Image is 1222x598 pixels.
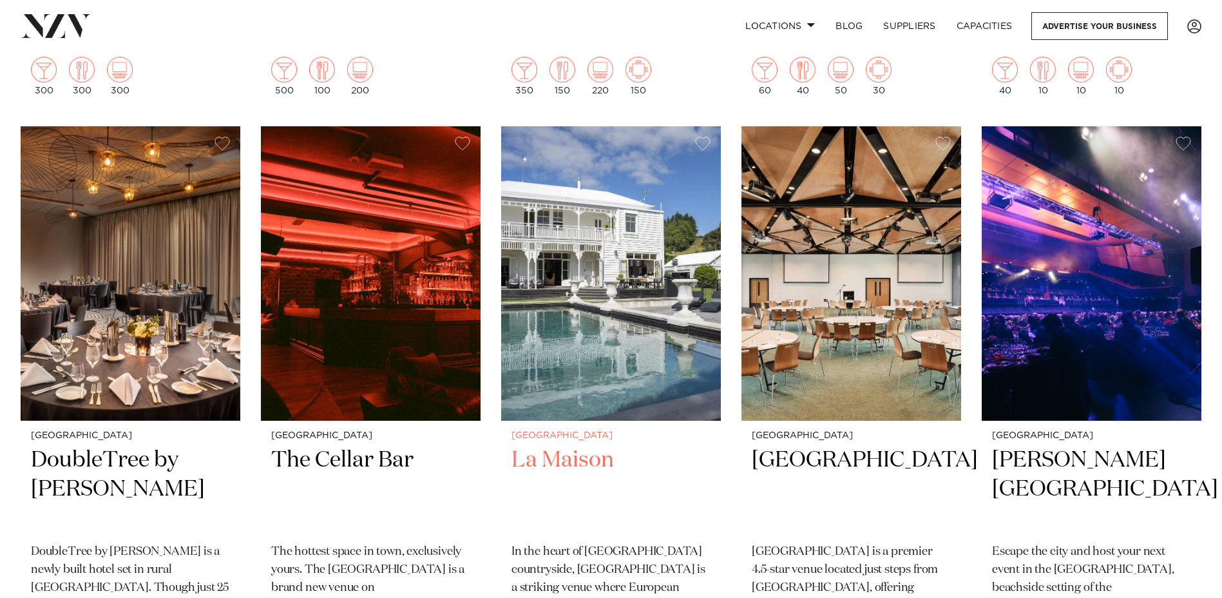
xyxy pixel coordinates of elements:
a: Advertise your business [1031,12,1168,40]
h2: The Cellar Bar [271,446,470,533]
img: dining.png [790,57,816,82]
div: 10 [1068,57,1094,95]
a: SUPPLIERS [873,12,946,40]
h2: [PERSON_NAME][GEOGRAPHIC_DATA] [992,446,1191,533]
img: nzv-logo.png [21,14,91,37]
div: 50 [828,57,854,95]
div: 200 [347,57,373,95]
small: [GEOGRAPHIC_DATA] [511,431,711,441]
div: 300 [107,57,133,95]
h2: La Maison [511,446,711,533]
img: cocktail.png [752,57,778,82]
img: Conference space at Novotel Auckland Airport [741,126,961,421]
a: Locations [735,12,825,40]
div: 150 [625,57,651,95]
img: theatre.png [107,57,133,82]
img: theatre.png [587,57,613,82]
div: 350 [511,57,537,95]
div: 100 [309,57,335,95]
a: BLOG [825,12,873,40]
img: theatre.png [828,57,854,82]
img: cocktail.png [271,57,297,82]
img: cocktail.png [992,57,1018,82]
small: [GEOGRAPHIC_DATA] [271,431,470,441]
div: 150 [549,57,575,95]
img: Corporate gala dinner setup at Hilton Karaka [21,126,240,421]
div: 300 [69,57,95,95]
img: dining.png [309,57,335,82]
a: Capacities [946,12,1023,40]
div: 40 [992,57,1018,95]
img: dining.png [69,57,95,82]
img: cocktail.png [31,57,57,82]
div: 220 [587,57,613,95]
img: meeting.png [866,57,892,82]
div: 40 [790,57,816,95]
small: [GEOGRAPHIC_DATA] [31,431,230,441]
div: 60 [752,57,778,95]
div: 30 [866,57,892,95]
img: dining.png [549,57,575,82]
h2: [GEOGRAPHIC_DATA] [752,446,951,533]
div: 10 [1030,57,1056,95]
img: meeting.png [1106,57,1132,82]
img: theatre.png [347,57,373,82]
img: dining.png [1030,57,1056,82]
img: cocktail.png [511,57,537,82]
div: 300 [31,57,57,95]
div: 500 [271,57,297,95]
div: 10 [1106,57,1132,95]
small: [GEOGRAPHIC_DATA] [992,431,1191,441]
small: [GEOGRAPHIC_DATA] [752,431,951,441]
h2: DoubleTree by [PERSON_NAME] [31,446,230,533]
img: theatre.png [1068,57,1094,82]
img: meeting.png [625,57,651,82]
